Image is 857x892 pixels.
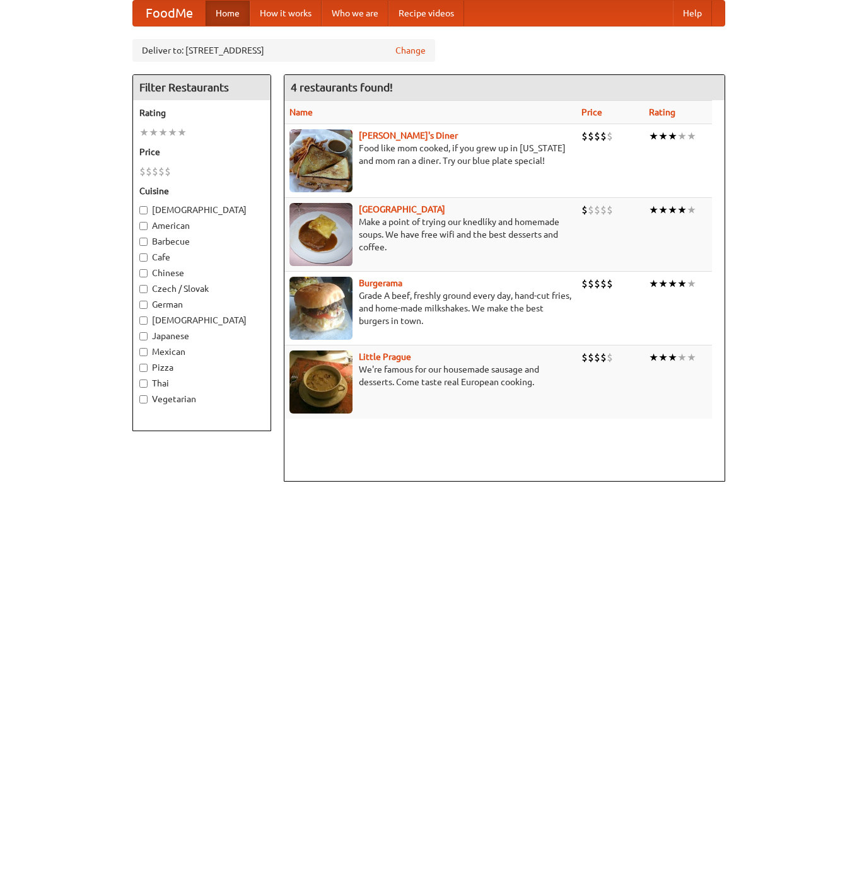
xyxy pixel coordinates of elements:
[158,165,165,178] li: $
[658,203,668,217] li: ★
[677,350,687,364] li: ★
[139,395,148,403] input: Vegetarian
[139,204,264,216] label: [DEMOGRAPHIC_DATA]
[158,125,168,139] li: ★
[687,277,696,291] li: ★
[581,203,588,217] li: $
[388,1,464,26] a: Recipe videos
[649,107,675,117] a: Rating
[677,203,687,217] li: ★
[668,277,677,291] li: ★
[139,219,264,232] label: American
[133,1,206,26] a: FoodMe
[289,107,313,117] a: Name
[588,129,594,143] li: $
[139,361,264,374] label: Pizza
[581,107,602,117] a: Price
[291,81,393,93] ng-pluralize: 4 restaurants found!
[139,235,264,248] label: Barbecue
[594,203,600,217] li: $
[289,350,353,414] img: littleprague.jpg
[168,125,177,139] li: ★
[139,267,264,279] label: Chinese
[139,238,148,246] input: Barbecue
[649,277,658,291] li: ★
[139,206,148,214] input: [DEMOGRAPHIC_DATA]
[649,203,658,217] li: ★
[289,216,572,253] p: Make a point of trying our knedlíky and homemade soups. We have free wifi and the best desserts a...
[289,129,353,192] img: sallys.jpg
[146,165,152,178] li: $
[649,129,658,143] li: ★
[139,330,264,342] label: Japanese
[289,203,353,266] img: czechpoint.jpg
[359,204,445,214] b: [GEOGRAPHIC_DATA]
[581,277,588,291] li: $
[668,203,677,217] li: ★
[607,129,613,143] li: $
[139,269,148,277] input: Chinese
[607,203,613,217] li: $
[289,277,353,340] img: burgerama.jpg
[139,107,264,119] h5: Rating
[139,125,149,139] li: ★
[139,251,264,264] label: Cafe
[581,350,588,364] li: $
[649,350,658,364] li: ★
[594,129,600,143] li: $
[250,1,322,26] a: How it works
[687,203,696,217] li: ★
[359,278,402,288] a: Burgerama
[139,379,148,388] input: Thai
[668,350,677,364] li: ★
[588,203,594,217] li: $
[139,332,148,340] input: Japanese
[139,146,264,158] h5: Price
[658,350,668,364] li: ★
[139,301,148,309] input: German
[139,364,148,372] input: Pizza
[581,129,588,143] li: $
[322,1,388,26] a: Who we are
[359,352,411,362] a: Little Prague
[588,277,594,291] li: $
[594,350,600,364] li: $
[607,277,613,291] li: $
[139,282,264,295] label: Czech / Slovak
[395,44,426,57] a: Change
[607,350,613,364] li: $
[600,350,607,364] li: $
[668,129,677,143] li: ★
[677,277,687,291] li: ★
[139,165,146,178] li: $
[359,130,458,141] b: [PERSON_NAME]'s Diner
[139,348,148,356] input: Mexican
[289,363,572,388] p: We're famous for our housemade sausage and desserts. Come taste real European cooking.
[139,316,148,325] input: [DEMOGRAPHIC_DATA]
[687,129,696,143] li: ★
[594,277,600,291] li: $
[139,285,148,293] input: Czech / Slovak
[588,350,594,364] li: $
[600,203,607,217] li: $
[139,377,264,390] label: Thai
[206,1,250,26] a: Home
[658,129,668,143] li: ★
[139,222,148,230] input: American
[139,185,264,197] h5: Cuisine
[133,75,271,100] h4: Filter Restaurants
[177,125,187,139] li: ★
[139,253,148,262] input: Cafe
[658,277,668,291] li: ★
[677,129,687,143] li: ★
[152,165,158,178] li: $
[132,39,435,62] div: Deliver to: [STREET_ADDRESS]
[687,350,696,364] li: ★
[139,314,264,327] label: [DEMOGRAPHIC_DATA]
[165,165,171,178] li: $
[289,289,572,327] p: Grade A beef, freshly ground every day, hand-cut fries, and home-made milkshakes. We make the bes...
[139,393,264,405] label: Vegetarian
[600,129,607,143] li: $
